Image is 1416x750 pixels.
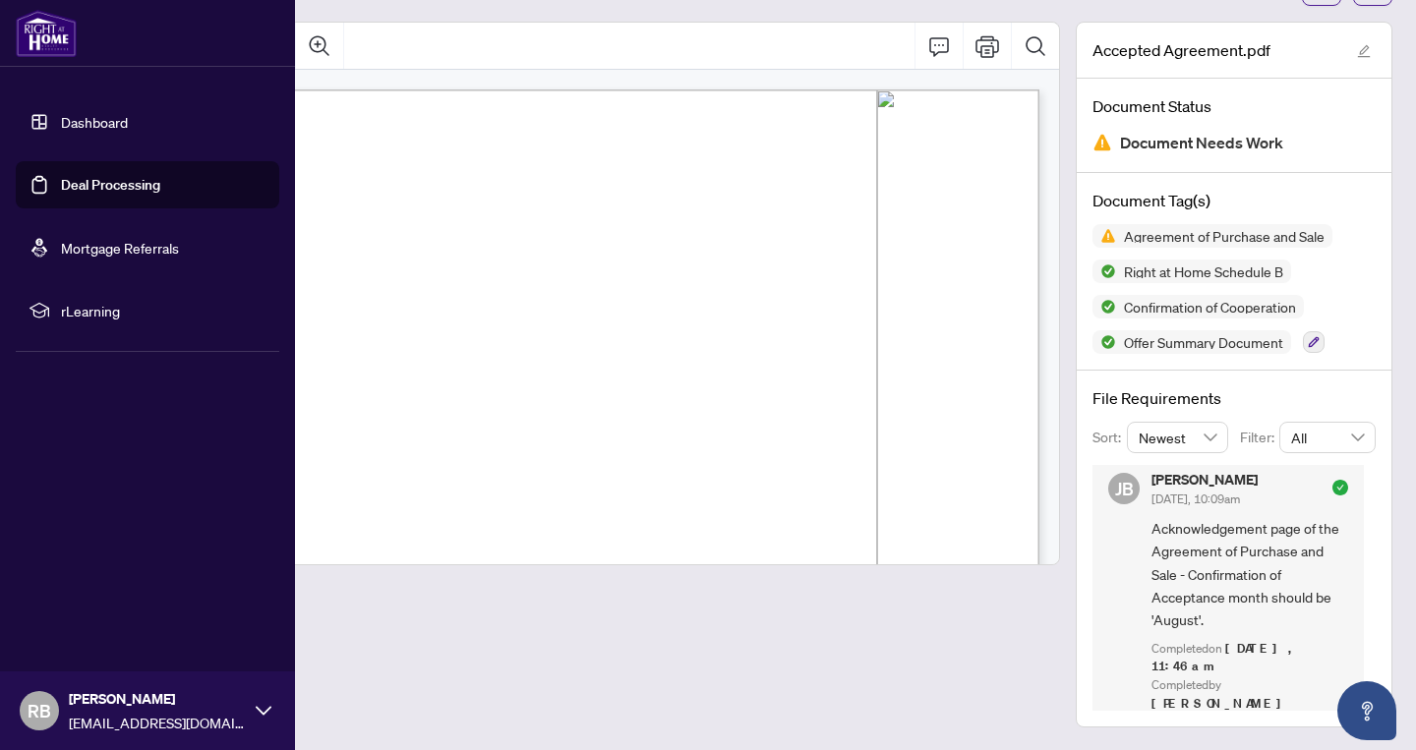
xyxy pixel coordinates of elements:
span: All [1291,423,1364,452]
span: Agreement of Purchase and Sale [1116,229,1332,243]
h4: File Requirements [1092,386,1376,410]
img: Status Icon [1092,330,1116,354]
span: Acknowledgement page of the Agreement of Purchase and Sale - Confirmation of Acceptance month sho... [1151,517,1348,632]
h4: Document Tag(s) [1092,189,1376,212]
a: Mortgage Referrals [61,239,179,257]
img: logo [16,10,77,57]
div: Completed on [1151,640,1348,677]
h4: Document Status [1092,94,1376,118]
span: [PERSON_NAME] [1151,695,1292,712]
span: [PERSON_NAME] [69,688,246,710]
span: [DATE], 10:09am [1151,491,1240,506]
img: Status Icon [1092,260,1116,283]
a: Dashboard [61,113,128,131]
span: Confirmation of Cooperation [1116,300,1304,314]
span: Newest [1139,423,1217,452]
button: Open asap [1337,681,1396,740]
img: Document Status [1092,133,1112,152]
img: Status Icon [1092,295,1116,318]
p: Sort: [1092,427,1127,448]
p: Filter: [1240,427,1279,448]
span: Accepted Agreement.pdf [1092,38,1270,62]
img: Status Icon [1092,224,1116,248]
div: Completed by [1151,676,1348,714]
span: Right at Home Schedule B [1116,264,1291,278]
span: RB [28,697,51,724]
span: check-circle [1332,480,1348,495]
span: [DATE], 11:46am [1151,640,1299,675]
span: [EMAIL_ADDRESS][DOMAIN_NAME] [69,712,246,733]
h5: [PERSON_NAME] [1151,473,1258,487]
span: edit [1357,44,1371,58]
span: Document Needs Work [1120,130,1283,156]
span: Offer Summary Document [1116,335,1291,349]
span: JB [1115,475,1134,502]
span: rLearning [61,300,265,321]
a: Deal Processing [61,176,160,194]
